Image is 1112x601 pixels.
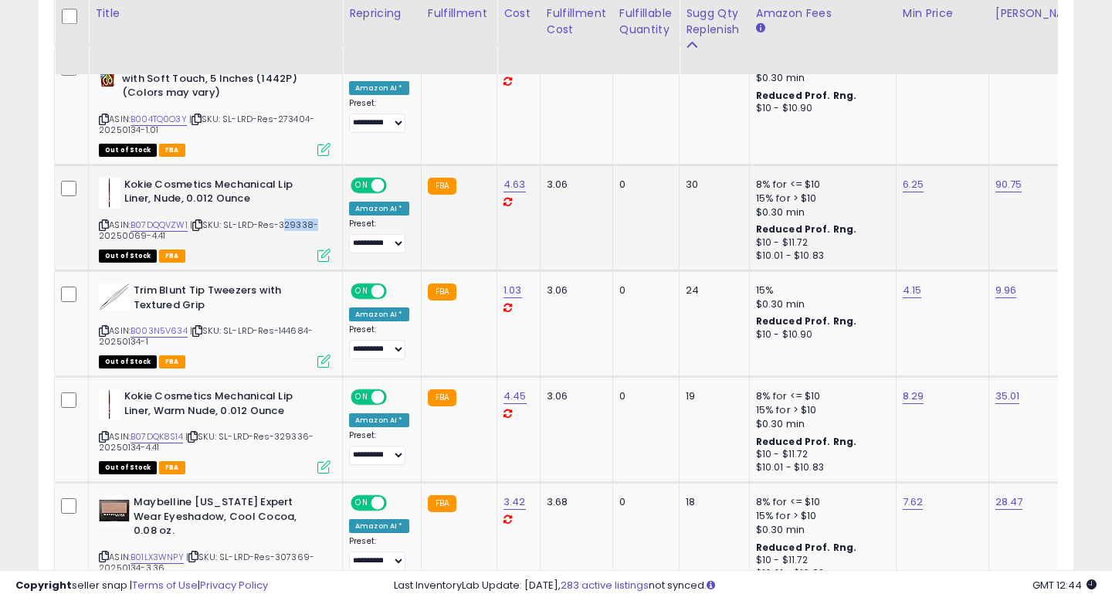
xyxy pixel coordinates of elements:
b: Kokie Cosmetics Mechanical Lip Liner, Nude, 0.012 Ounce [124,178,312,210]
div: 18 [686,495,737,509]
div: Amazon AI * [349,202,409,216]
div: $10 - $10.90 [756,328,884,341]
a: 283 active listings [561,578,649,593]
span: FBA [159,144,185,157]
div: 3.06 [547,178,601,192]
div: 0 [619,389,667,403]
div: Preset: [349,98,409,133]
div: Repricing [349,5,415,22]
div: 0 [619,495,667,509]
div: $0.30 min [756,523,884,537]
div: $10 - $10.90 [756,102,884,115]
div: Cost [503,5,534,22]
span: ON [352,285,371,298]
div: Amazon AI * [349,307,409,321]
small: FBA [428,178,456,195]
div: Amazon Fees [756,5,890,22]
a: 7.62 [903,494,924,510]
span: OFF [385,178,409,192]
span: OFF [385,497,409,510]
a: 9.96 [995,283,1017,298]
span: 2025-10-8 12:44 GMT [1032,578,1097,593]
img: 41IPTP6tHoL._SL40_.jpg [99,495,130,526]
span: FBA [159,355,185,368]
div: ASIN: [99,57,331,154]
span: | SKU: SL-LRD-Res-144684-20250134-1 [99,324,313,348]
div: $0.30 min [756,205,884,219]
a: 3.42 [503,494,526,510]
b: Kokie Cosmetics Mechanical Lip Liner, Warm Nude, 0.012 Ounce [124,389,312,422]
div: 3.68 [547,495,601,509]
div: Last InventoryLab Update: [DATE], not synced. [394,579,1097,593]
b: Trim Blunt Tip Tweezers with Textured Grip [134,284,321,316]
a: 8.29 [903,389,924,404]
a: B003N5V634 [131,324,188,338]
a: B07DQQVZW1 [131,219,188,232]
small: FBA [428,495,456,512]
small: FBA [428,284,456,300]
div: Sugg Qty Replenish [686,5,743,38]
div: ASIN: [99,178,331,260]
span: | SKU: SL-LRD-Res-329338-20250069-4.41 [99,219,318,242]
div: 0 [619,284,667,297]
span: | SKU: SL-LRD-Res-329336-20250134-4.41 [99,430,314,453]
div: $10.01 - $10.83 [756,461,884,474]
div: $10 - $11.72 [756,554,884,567]
div: 15% for > $10 [756,403,884,417]
small: FBA [428,389,456,406]
small: Amazon Fees. [756,22,765,36]
span: All listings that are currently out of stock and unavailable for purchase on Amazon [99,355,157,368]
a: 6.25 [903,177,924,192]
div: [PERSON_NAME] [995,5,1087,22]
a: 4.63 [503,177,526,192]
a: 4.45 [503,389,527,404]
div: $10 - $11.72 [756,236,884,250]
div: 8% for <= $10 [756,389,884,403]
div: Amazon AI * [349,519,409,533]
span: FBA [159,461,185,474]
div: $10 - $11.72 [756,448,884,461]
div: ASIN: [99,389,331,472]
a: 28.47 [995,494,1023,510]
span: FBA [159,250,185,263]
span: ON [352,391,371,404]
div: Preset: [349,324,409,359]
div: Preset: [349,536,409,571]
img: 31nuFJZcqUL._SL40_.jpg [99,284,130,311]
span: ON [352,178,371,192]
a: B01LX3WNPY [131,551,184,564]
span: All listings that are currently out of stock and unavailable for purchase on Amazon [99,461,157,474]
div: 8% for <= $10 [756,178,884,192]
div: Amazon AI * [349,81,409,95]
div: Fulfillable Quantity [619,5,673,38]
b: Reduced Prof. Rng. [756,541,857,554]
div: Fulfillment Cost [547,5,606,38]
div: 30 [686,178,737,192]
strong: Copyright [15,578,72,593]
b: Maybelline [US_STATE] Expert Wear Eyeshadow, Cool Cocoa, 0.08 oz. [134,495,321,542]
span: | SKU: SL-LRD-Res-273404-20250134-1.01 [99,113,314,136]
div: 3.06 [547,284,601,297]
b: Reduced Prof. Rng. [756,89,857,102]
div: 19 [686,389,737,403]
div: Title [95,5,336,22]
span: ON [352,497,371,510]
b: Scotch Kids Pointed Tip Scissors with Soft Touch, 5 Inches (1442P) (Colors may vary) [122,57,310,104]
div: $0.30 min [756,417,884,431]
div: $0.30 min [756,71,884,85]
a: 90.75 [995,177,1022,192]
div: 24 [686,284,737,297]
a: 35.01 [995,389,1020,404]
span: OFF [385,391,409,404]
a: Privacy Policy [200,578,268,593]
span: All listings that are currently out of stock and unavailable for purchase on Amazon [99,250,157,263]
b: Reduced Prof. Rng. [756,222,857,236]
div: 15% for > $10 [756,509,884,523]
div: seller snap | | [15,579,268,593]
div: $0.30 min [756,297,884,311]
div: Amazon AI * [349,413,409,427]
span: All listings that are currently out of stock and unavailable for purchase on Amazon [99,144,157,157]
a: B07DQK8S14 [131,430,183,443]
div: Preset: [349,219,409,253]
img: 21jX8IqSzfL._SL40_.jpg [99,178,120,209]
